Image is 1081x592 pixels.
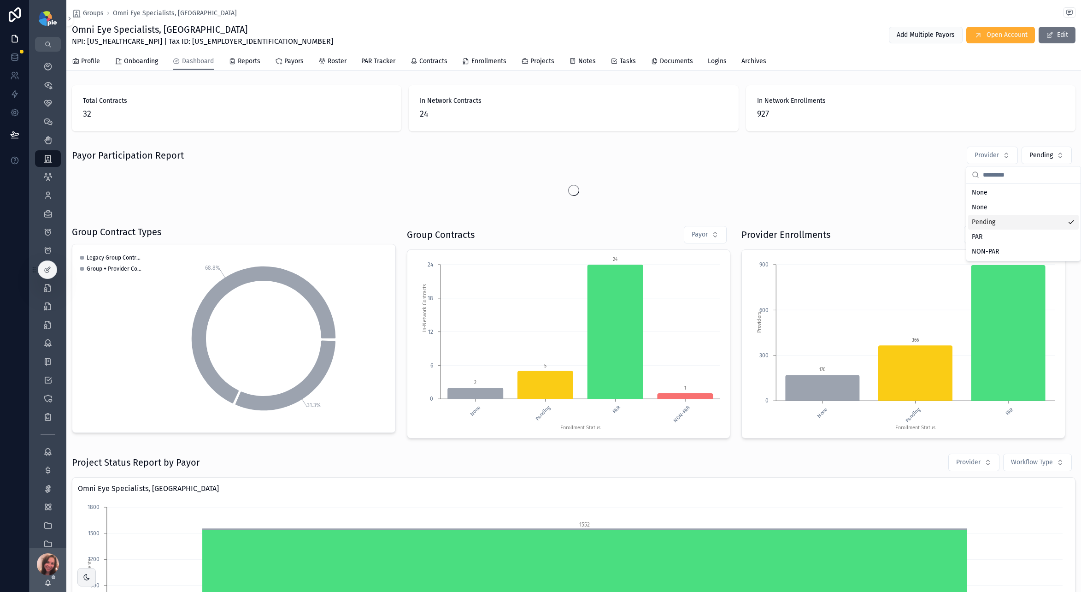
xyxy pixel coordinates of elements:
div: PAR [968,230,1079,244]
a: Omni Eye Specialists, [GEOGRAPHIC_DATA] [113,9,237,18]
a: Reports [229,53,260,71]
text: Pending [534,404,551,421]
div: Pending [968,215,1079,230]
h1: Payor Participation Report [72,149,184,162]
h1: Omni Eye Specialists, [GEOGRAPHIC_DATA] [72,23,333,36]
span: Group + Provider Contract [87,265,142,272]
a: Documents [651,53,693,71]
a: Payors [275,53,304,71]
h1: Project Status Report by Payor [72,456,200,469]
span: Contracts [419,57,447,66]
button: Open Account [966,27,1035,43]
div: None [968,185,1079,200]
span: Roster [328,57,347,66]
tspan: 1800 [88,504,100,510]
text: 5 [544,363,546,369]
tspan: 1552 [579,521,590,528]
button: Select Button [948,454,999,471]
button: Select Button [684,226,727,243]
div: None [968,200,1079,215]
span: PAR Tracker [361,57,395,66]
tspan: Enrollment Status [560,425,600,431]
h1: Provider Enrollments [741,228,830,241]
button: Select Button [964,226,1007,243]
button: Edit [1039,27,1075,43]
h1: Group Contracts [407,228,475,241]
a: Contracts [410,53,447,71]
tspan: 0 [430,396,433,402]
a: Dashboard [173,53,214,71]
a: PAR Tracker [361,53,395,71]
a: Enrollments [462,53,506,71]
span: Projects [530,57,554,66]
a: Projects [521,53,554,71]
span: 927 [757,107,1064,120]
button: Add Multiple Payors [889,27,963,43]
span: Provider [975,151,999,160]
span: Archives [741,57,766,66]
span: Dashboard [182,57,214,66]
span: Add Multiple Payors [897,30,955,40]
span: Pending [1029,151,1053,160]
text: PAR [611,404,622,414]
text: None [469,404,482,417]
text: Pending [905,406,922,423]
span: In Network Contracts [420,96,727,106]
a: Tasks [611,53,636,71]
span: Profile [81,57,100,66]
tspan: 600 [760,307,769,314]
div: scrollable content [29,52,66,548]
tspan: 68.8% [205,265,220,271]
span: In Network Enrollments [757,96,1064,106]
span: Tasks [620,57,636,66]
text: 897 [1005,257,1012,263]
span: Payors [284,57,304,66]
text: 170 [819,367,826,373]
span: NPI: [US_HEALTHCARE_NPI] | Tax ID: [US_EMPLOYER_IDENTIFICATION_NUMBER] [72,36,333,47]
span: Logins [708,57,727,66]
div: chart [78,250,390,427]
span: Workflow Type [1011,458,1053,467]
tspan: Enrollment Status [895,425,935,431]
a: Notes [569,53,596,71]
div: chart [413,255,725,432]
span: Total Contracts [83,96,390,106]
tspan: Providers [756,312,762,333]
tspan: 6 [430,362,433,369]
tspan: 900 [90,582,100,589]
span: Omni Eye Specialists, [GEOGRAPHIC_DATA] [78,483,1069,494]
text: 2 [474,380,476,385]
span: Notes [578,57,596,66]
span: Legacy Group Contract [87,254,142,261]
tspan: 0 [766,397,769,404]
span: 24 [420,107,727,120]
span: Reports [238,57,260,66]
img: App logo [39,11,57,26]
h1: Group Contract Types [72,225,161,238]
div: Suggestions [966,184,1081,261]
tspan: 12 [428,329,433,335]
tspan: 900 [760,261,769,268]
text: 1 [684,385,686,391]
text: 366 [912,337,919,343]
a: Archives [741,53,766,71]
tspan: 18 [428,295,433,302]
a: Groups [72,9,104,18]
span: Onboarding [124,57,158,66]
tspan: 31.3% [307,402,321,408]
text: 24 [613,257,618,262]
span: Payor [692,230,708,239]
tspan: In-Network Contracts [422,284,428,332]
span: Provider [956,458,981,467]
tspan: 300 [760,352,769,359]
a: Onboarding [115,53,158,71]
a: Logins [708,53,727,71]
text: None [816,406,829,419]
a: Roster [318,53,347,71]
span: Open Account [987,30,1028,40]
a: Profile [72,53,100,71]
text: PAR [1005,406,1015,416]
span: Documents [660,57,693,66]
text: NON-PAR [672,404,691,424]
